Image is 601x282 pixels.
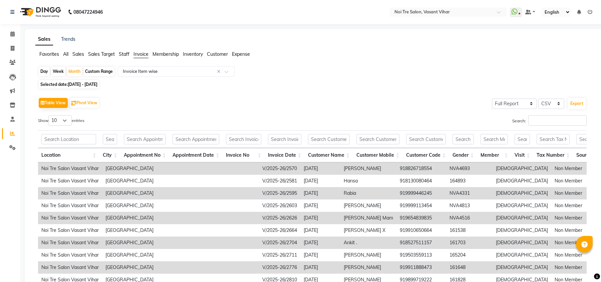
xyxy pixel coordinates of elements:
td: [DATE] [300,199,340,212]
span: Selected date: [39,80,99,89]
input: Search Gender [453,134,474,144]
td: Noi Tre Salon Vasant Vihar [38,187,102,199]
td: [DATE] [300,212,340,224]
td: [PERSON_NAME] [340,162,396,175]
td: Non Member [551,261,586,274]
td: V/2025-26/2603 [259,199,300,212]
td: NVA4813 [446,199,493,212]
b: 08047224946 [73,3,103,21]
td: Noi Tre Salon Vasant Vihar [38,162,102,175]
span: Expense [232,51,250,57]
th: Appointment Date: activate to sort column ascending [169,148,223,162]
td: [GEOGRAPHIC_DATA] [102,261,157,274]
td: Non Member [551,249,586,261]
th: Visit: activate to sort column ascending [511,148,533,162]
th: Customer Mobile: activate to sort column ascending [353,148,403,162]
th: City: activate to sort column ascending [99,148,120,162]
td: [DEMOGRAPHIC_DATA] [493,261,551,274]
button: Pivot View [70,98,99,108]
td: Noi Tre Salon Vasant Vihar [38,261,102,274]
td: NVA4516 [446,212,493,224]
td: [GEOGRAPHIC_DATA] [102,212,157,224]
th: Invoice No: activate to sort column ascending [223,148,264,162]
span: Inventory [183,51,203,57]
td: Non Member [551,162,586,175]
td: [DATE] [300,237,340,249]
th: Source: activate to sort column ascending [573,148,600,162]
input: Search Tax Number [537,134,570,144]
input: Search Appointment No [124,134,166,144]
input: Search Customer Mobile [356,134,399,144]
td: 161703 [446,237,493,249]
span: Sales [72,51,84,57]
td: V/2025-26/2776 [259,261,300,274]
span: Staff [119,51,129,57]
td: 918527511157 [396,237,446,249]
td: [DATE] [300,224,340,237]
th: Appointment No: activate to sort column ascending [120,148,169,162]
input: Search Invoice No [226,134,261,144]
td: [DEMOGRAPHIC_DATA] [493,224,551,237]
input: Search Customer Code [406,134,446,144]
td: V/2025-26/2626 [259,212,300,224]
td: Noi Tre Salon Vasant Vihar [38,199,102,212]
span: Clear all [217,68,223,75]
th: Location: activate to sort column ascending [38,148,99,162]
label: Search: [512,115,587,126]
label: Show entries [38,115,84,126]
td: [GEOGRAPHIC_DATA] [102,187,157,199]
input: Search Source [576,134,597,144]
img: logo [17,3,63,21]
td: [DEMOGRAPHIC_DATA] [493,212,551,224]
span: Favorites [39,51,59,57]
td: 161538 [446,224,493,237]
td: [DATE] [300,261,340,274]
td: Noi Tre Salon Vasant Vihar [38,249,102,261]
th: Tax Number: activate to sort column ascending [533,148,573,162]
td: Rabia [340,187,396,199]
td: [GEOGRAPHIC_DATA] [102,175,157,187]
td: Noi Tre Salon Vasant Vihar [38,175,102,187]
td: [DEMOGRAPHIC_DATA] [493,175,551,187]
td: [DEMOGRAPHIC_DATA] [493,237,551,249]
td: NVA4331 [446,187,493,199]
span: Membership [153,51,179,57]
td: V/2025-26/2570 [259,162,300,175]
td: [PERSON_NAME] [340,199,396,212]
input: Search Location [41,134,96,144]
div: Custom Range [83,67,114,76]
span: Customer [207,51,228,57]
th: Customer Code: activate to sort column ascending [403,148,449,162]
td: Ankit . [340,237,396,249]
a: Trends [61,36,75,42]
td: Non Member [551,237,586,249]
span: Sales Target [88,51,115,57]
td: [DEMOGRAPHIC_DATA] [493,199,551,212]
button: Table View [39,98,68,108]
td: Hansa [340,175,396,187]
td: Non Member [551,212,586,224]
img: pivot.png [71,101,76,106]
td: [PERSON_NAME] Mam [340,212,396,224]
td: 919654839835 [396,212,446,224]
div: Day [39,67,50,76]
td: 918130080464 [396,175,446,187]
td: [DATE] [300,187,340,199]
td: [GEOGRAPHIC_DATA] [102,249,157,261]
button: Export [568,98,586,109]
td: [GEOGRAPHIC_DATA] [102,199,157,212]
td: 919999446245 [396,187,446,199]
div: Month [67,67,82,76]
td: [PERSON_NAME] [340,249,396,261]
td: [PERSON_NAME] X [340,224,396,237]
td: [DEMOGRAPHIC_DATA] [493,187,551,199]
td: [GEOGRAPHIC_DATA] [102,237,157,249]
a: Sales [35,33,53,45]
td: 919910650664 [396,224,446,237]
input: Search Member [481,134,508,144]
td: 919999113454 [396,199,446,212]
td: [DATE] [300,249,340,261]
span: Invoice [133,51,148,57]
td: [GEOGRAPHIC_DATA] [102,162,157,175]
span: All [63,51,68,57]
